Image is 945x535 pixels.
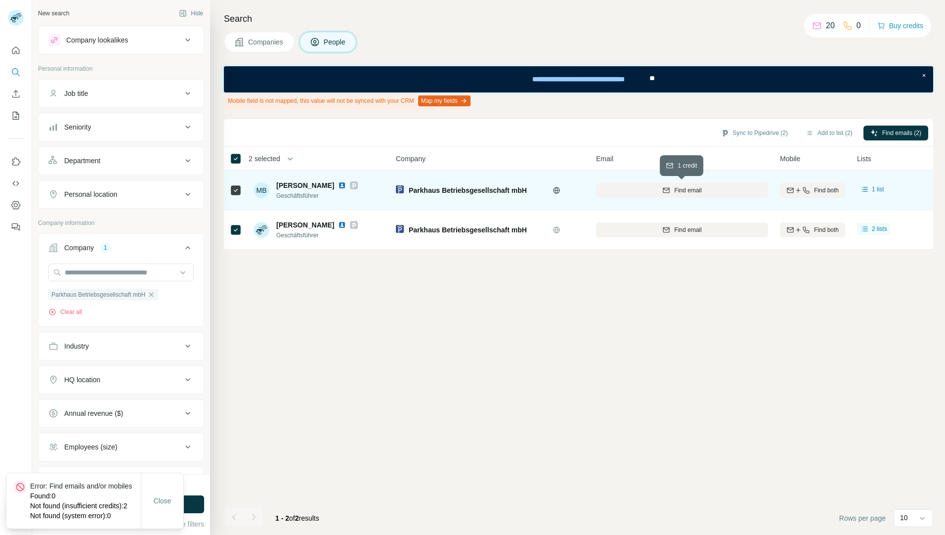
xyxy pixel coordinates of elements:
[8,10,24,26] img: Avatar
[38,219,204,227] p: Company information
[64,89,88,98] div: Job title
[224,12,933,26] h4: Search
[39,401,204,425] button: Annual revenue ($)
[51,290,145,299] span: Parkhaus Betriebsgesellschaft mbH
[826,20,835,32] p: 20
[839,513,886,523] span: Rows per page
[409,186,527,194] span: Parkhaus Betriebsgesellschaft mbH
[674,225,701,234] span: Find email
[8,218,24,236] button: Feedback
[900,513,908,523] p: 10
[338,221,346,229] img: LinkedIn logo
[780,154,800,164] span: Mobile
[64,189,117,199] div: Personal location
[64,341,89,351] div: Industry
[39,28,204,52] button: Company lookalikes
[275,514,289,522] span: 1 - 2
[877,19,923,33] button: Buy credits
[39,469,204,492] button: Technologies
[409,226,527,234] span: Parkhaus Betriebsgesellschaft mbH
[39,334,204,358] button: Industry
[814,225,839,234] span: Find both
[48,308,82,316] button: Clear all
[64,122,91,132] div: Seniority
[254,222,269,238] img: Avatar
[674,186,701,195] span: Find email
[872,224,887,233] span: 2 lists
[396,185,404,195] img: Logo of Parkhaus Betriebsgesellschaft mbH
[8,42,24,59] button: Quick start
[8,85,24,103] button: Enrich CSV
[39,236,204,264] button: Company1
[39,435,204,459] button: Employees (size)
[596,154,613,164] span: Email
[276,231,358,240] span: Geschäftsführer
[39,82,204,105] button: Job title
[799,126,859,140] button: Add to list (2)
[254,182,269,198] div: MB
[857,20,861,32] p: 0
[324,37,346,47] span: People
[39,149,204,173] button: Department
[276,180,334,190] span: [PERSON_NAME]
[8,175,24,192] button: Use Surfe API
[338,181,346,189] img: LinkedIn logo
[64,243,94,253] div: Company
[8,63,24,81] button: Search
[396,225,404,234] img: Logo of Parkhaus Betriebsgesellschaft mbH
[30,501,140,511] div: Not found (insufficient credits) : 2
[38,64,204,73] p: Personal information
[64,442,117,452] div: Employees (size)
[147,492,178,510] button: Close
[295,514,299,522] span: 2
[780,183,845,198] button: Find both
[39,368,204,392] button: HQ location
[39,115,204,139] button: Seniority
[224,92,472,109] div: Mobile field is not mapped, this value will not be synced with your CRM
[64,156,100,166] div: Department
[882,129,921,137] span: Find emails (2)
[249,154,280,164] span: 2 selected
[39,182,204,206] button: Personal location
[276,220,334,230] span: [PERSON_NAME]
[66,35,128,45] div: Company lookalikes
[38,9,69,18] div: New search
[396,154,426,164] span: Company
[8,196,24,214] button: Dashboard
[64,408,123,418] div: Annual revenue ($)
[30,491,140,501] div: Found : 0
[248,37,284,47] span: Companies
[872,185,884,194] span: 1 list
[596,223,768,237] button: Find email
[8,153,24,171] button: Use Surfe on LinkedIn
[418,95,471,106] button: Map my fields
[596,183,768,198] button: Find email
[780,223,845,237] button: Find both
[8,107,24,125] button: My lists
[863,126,928,140] button: Find emails (2)
[714,126,795,140] button: Sync to Pipedrive (2)
[172,6,210,21] button: Hide
[857,154,871,164] span: Lists
[289,514,295,522] span: of
[64,375,100,385] div: HQ location
[275,514,319,522] span: results
[30,511,140,521] div: Not found (system error) : 0
[154,496,172,506] span: Close
[276,191,358,200] span: Geschäftsführer
[100,243,111,252] div: 1
[30,481,140,491] p: Error: Find emails and/or mobiles
[814,186,839,195] span: Find both
[224,66,933,92] iframe: Banner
